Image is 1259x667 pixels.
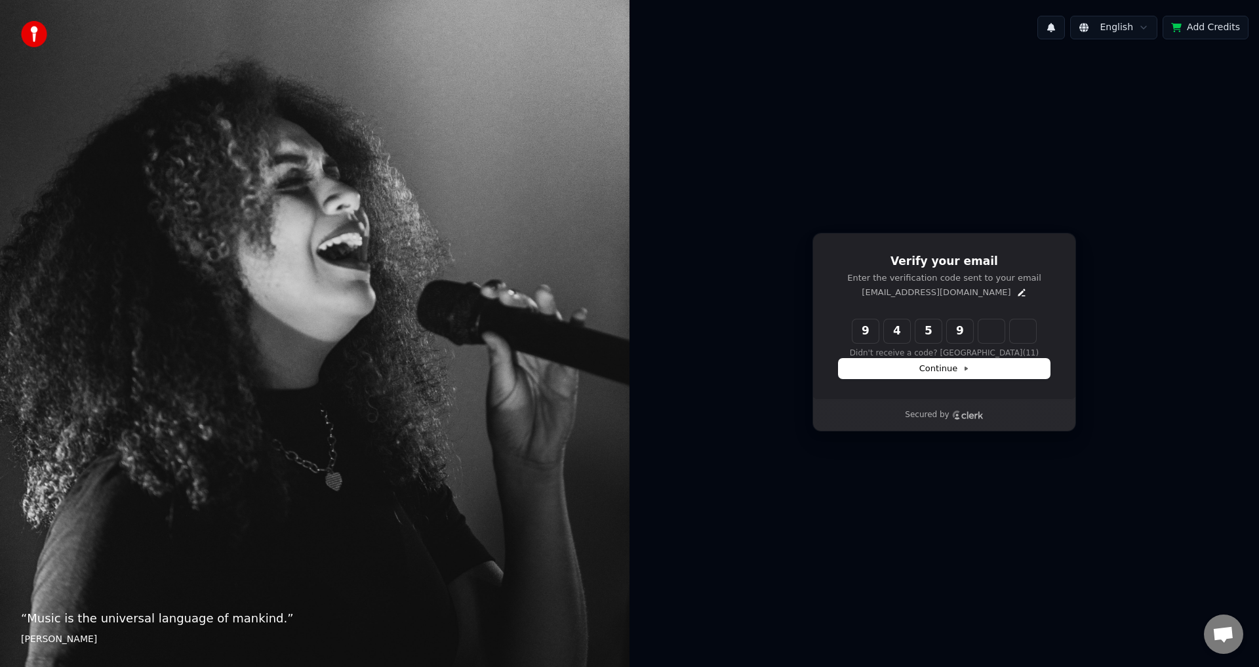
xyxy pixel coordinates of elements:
[21,21,47,47] img: youka
[862,287,1010,298] p: [EMAIL_ADDRESS][DOMAIN_NAME]
[852,319,1062,343] input: Enter verification code
[905,410,949,420] p: Secured by
[839,272,1050,284] p: Enter the verification code sent to your email
[1163,16,1249,39] button: Add Credits
[839,254,1050,270] h1: Verify your email
[1016,287,1027,298] button: Edit
[919,363,969,374] span: Continue
[839,359,1050,378] button: Continue
[1204,615,1243,654] div: Open chat
[21,633,609,646] footer: [PERSON_NAME]
[952,411,984,420] a: Clerk logo
[21,609,609,628] p: “ Music is the universal language of mankind. ”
